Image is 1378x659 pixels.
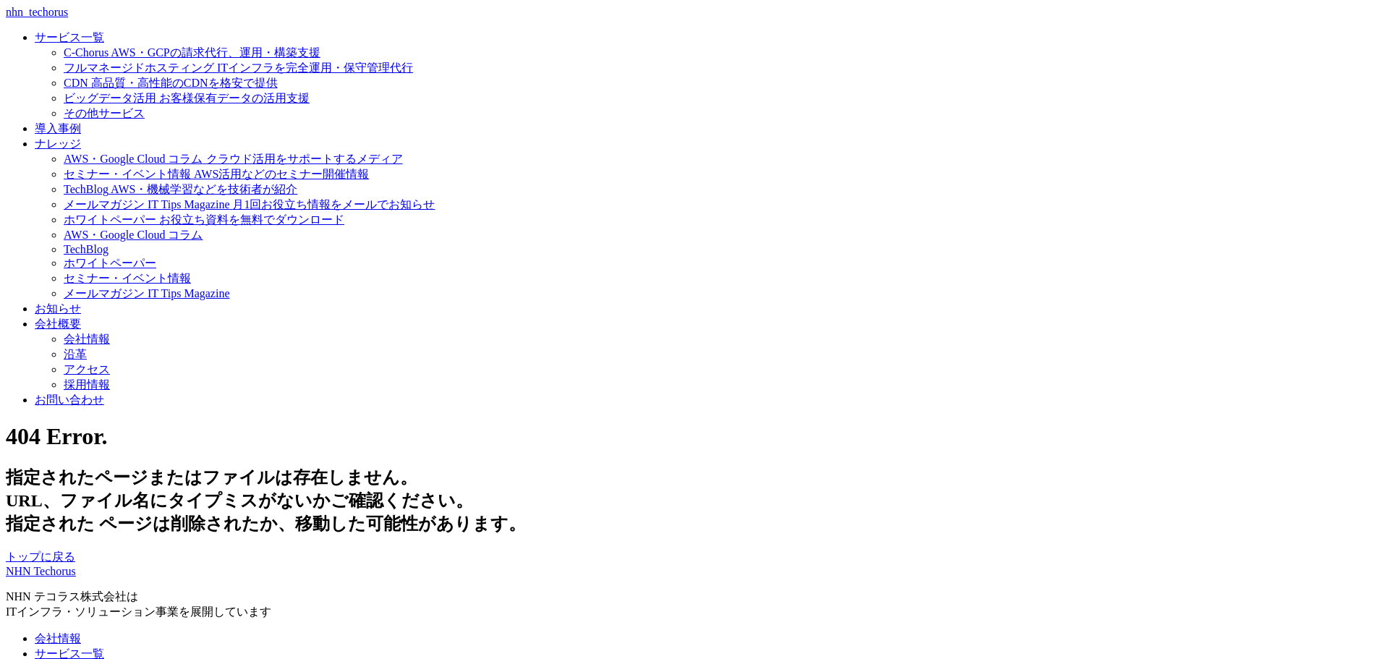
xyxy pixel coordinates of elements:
[206,153,403,165] span: クラウド活用をサポートするメディア
[6,466,1372,535] h2: 指定されたページまたはファイルは存在しません。 URL、ファイル名にタイプミスがないかご確認ください。 指定された ページは削除されたか、移動した可能性があります。
[159,92,310,104] span: お客様保有データの活用支援
[35,394,104,406] a: お問い合わせ
[6,423,1372,450] h1: 404 Error.
[217,61,413,74] span: ITインフラを完全運用・保守管理代行
[159,213,344,226] span: お役立ち資料を無料でダウンロード
[64,198,229,211] span: メールマガジン IT Tips Magazine
[64,92,156,104] span: ビッグデータ活用
[64,333,110,345] a: 会社情報
[64,229,203,241] a: AWS・Google Cloud コラム
[35,137,81,150] a: ナレッジ
[64,213,156,226] span: ホワイトペーパー
[64,153,203,165] span: AWS・Google Cloud コラム
[64,168,191,180] span: セミナー・イベント情報
[64,77,278,89] a: CDN 高品質・高性能のCDNを格安で提供
[6,6,68,18] a: nhn_techorus
[111,183,297,195] span: AWS・機械学習などを技術者が紹介
[6,550,75,563] a: トップに戻る
[64,183,297,195] a: TechBlog AWS・機械学習などを技術者が紹介
[64,272,191,284] a: セミナー・イベント情報
[111,46,320,59] span: AWS・GCPの請求代行、運用・構築支援
[64,107,145,119] a: その他サービス
[64,61,413,74] a: フルマネージドホスティング ITインフラを完全運用・保守管理代行
[64,77,88,89] span: CDN
[64,168,369,180] a: セミナー・イベント情報 AWS活用などのセミナー開催情報
[6,565,76,577] a: NHN Techorus
[6,590,1372,620] p: NHN テコラス株式会社は ITインフラ・ソリューション事業を展開しています
[64,46,320,59] a: C-Chorus AWS・GCPの請求代行、運用・構築支援
[35,31,104,43] a: サービス一覧
[64,213,344,226] a: ホワイトペーパー お役立ち資料を無料でダウンロード
[64,363,110,375] a: アクセス
[194,168,369,180] span: AWS活用などのセミナー開催情報
[64,92,310,104] a: ビッグデータ活用 お客様保有データの活用支援
[64,61,214,74] span: フルマネージドホスティング
[64,46,109,59] span: C-Chorus
[64,378,110,391] a: 採用情報
[64,183,109,195] span: TechBlog
[64,257,156,269] a: ホワイトペーパー
[91,77,278,89] span: 高品質・高性能のCDNを格安で提供
[232,198,435,211] span: 月1回お役立ち情報をメールでお知らせ
[64,198,435,211] a: メールマガジン IT Tips Magazine 月1回お役立ち情報をメールでお知らせ
[64,287,229,299] a: メールマガジン IT Tips Magazine
[64,153,403,165] a: AWS・Google Cloud コラム クラウド活用をサポートするメディア
[35,632,81,645] a: 会社情報
[64,243,109,255] a: TechBlog
[35,122,81,135] a: 導入事例
[64,348,87,360] a: 沿革
[35,302,81,315] a: お知らせ
[35,318,81,330] a: 会社概要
